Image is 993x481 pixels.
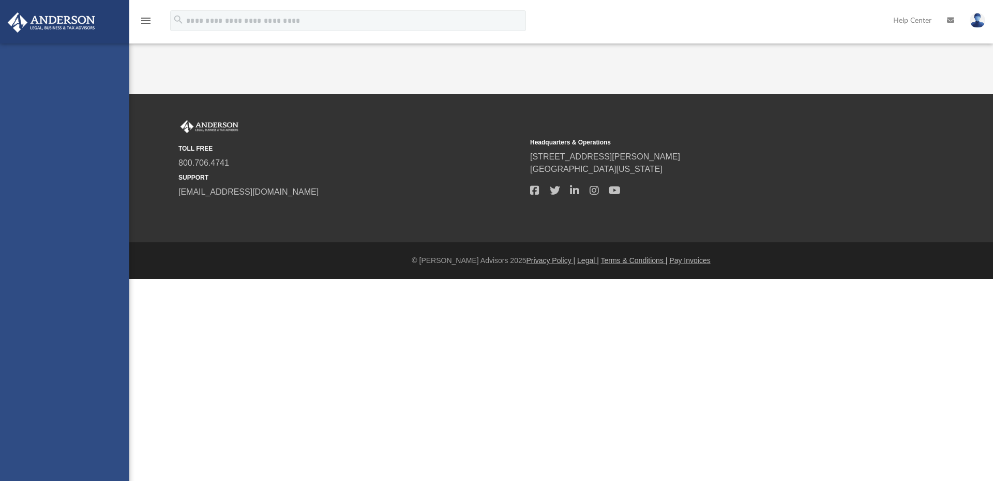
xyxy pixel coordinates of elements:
a: Legal | [577,256,599,265]
a: Privacy Policy | [526,256,576,265]
a: menu [140,20,152,27]
div: © [PERSON_NAME] Advisors 2025 [129,255,993,266]
a: [STREET_ADDRESS][PERSON_NAME] [530,152,680,161]
img: Anderson Advisors Platinum Portal [5,12,98,33]
a: 800.706.4741 [178,158,229,167]
small: TOLL FREE [178,144,523,153]
i: menu [140,14,152,27]
a: [GEOGRAPHIC_DATA][US_STATE] [530,165,663,173]
i: search [173,14,184,25]
img: Anderson Advisors Platinum Portal [178,120,240,134]
img: User Pic [970,13,985,28]
a: Terms & Conditions | [601,256,668,265]
small: SUPPORT [178,173,523,182]
a: Pay Invoices [669,256,710,265]
a: [EMAIL_ADDRESS][DOMAIN_NAME] [178,187,319,196]
small: Headquarters & Operations [530,138,875,147]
